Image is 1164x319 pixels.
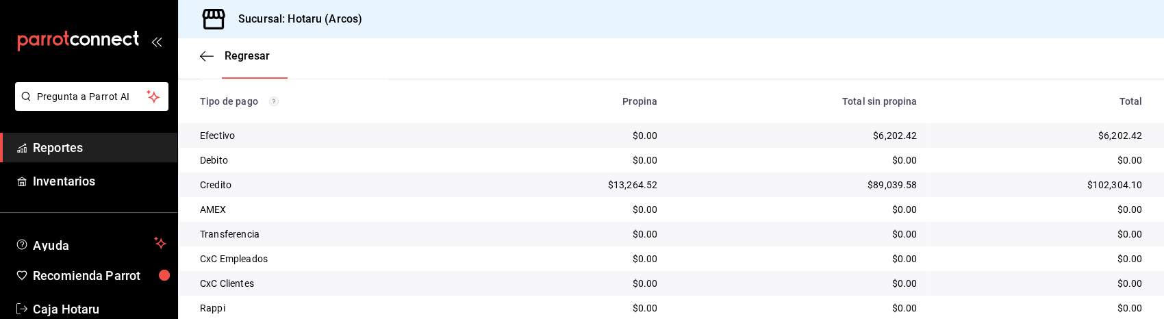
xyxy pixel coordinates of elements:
div: $0.00 [488,153,657,167]
h3: Sucursal: Hotaru (Arcos) [227,11,362,27]
div: $0.00 [939,301,1142,315]
div: $0.00 [679,203,917,216]
div: $13,264.52 [488,178,657,192]
div: $0.00 [679,153,917,167]
div: $89,039.58 [679,178,917,192]
a: Pregunta a Parrot AI [10,99,168,114]
div: $0.00 [488,227,657,241]
div: Propina [488,96,657,107]
div: $0.00 [939,277,1142,290]
span: Recomienda Parrot [33,266,166,285]
span: Pregunta a Parrot AI [37,90,147,104]
span: Caja Hotaru [33,300,166,318]
div: Credito [200,178,466,192]
div: $0.00 [488,203,657,216]
span: Inventarios [33,172,166,190]
div: $102,304.10 [939,178,1142,192]
div: $0.00 [488,301,657,315]
div: CxC Empleados [200,252,466,266]
button: Regresar [200,49,270,62]
div: AMEX [200,203,466,216]
div: Debito [200,153,466,167]
button: open_drawer_menu [151,36,162,47]
div: Total sin propina [679,96,917,107]
span: Ayuda [33,235,149,251]
div: $0.00 [488,277,657,290]
div: $0.00 [939,203,1142,216]
div: $0.00 [488,252,657,266]
button: Pregunta a Parrot AI [15,82,168,111]
div: $0.00 [679,252,917,266]
div: $0.00 [488,129,657,142]
div: CxC Clientes [200,277,466,290]
div: Total [939,96,1142,107]
div: $0.00 [679,227,917,241]
div: $6,202.42 [939,129,1142,142]
div: $0.00 [939,227,1142,241]
span: Reportes [33,138,166,157]
div: Efectivo [200,129,466,142]
span: Regresar [225,49,270,62]
div: Tipo de pago [200,96,466,107]
div: $0.00 [679,277,917,290]
div: $0.00 [939,153,1142,167]
div: $0.00 [679,301,917,315]
div: $0.00 [939,252,1142,266]
div: $6,202.42 [679,129,917,142]
svg: Los pagos realizados con Pay y otras terminales son montos brutos. [269,97,279,106]
div: Rappi [200,301,466,315]
div: Transferencia [200,227,466,241]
